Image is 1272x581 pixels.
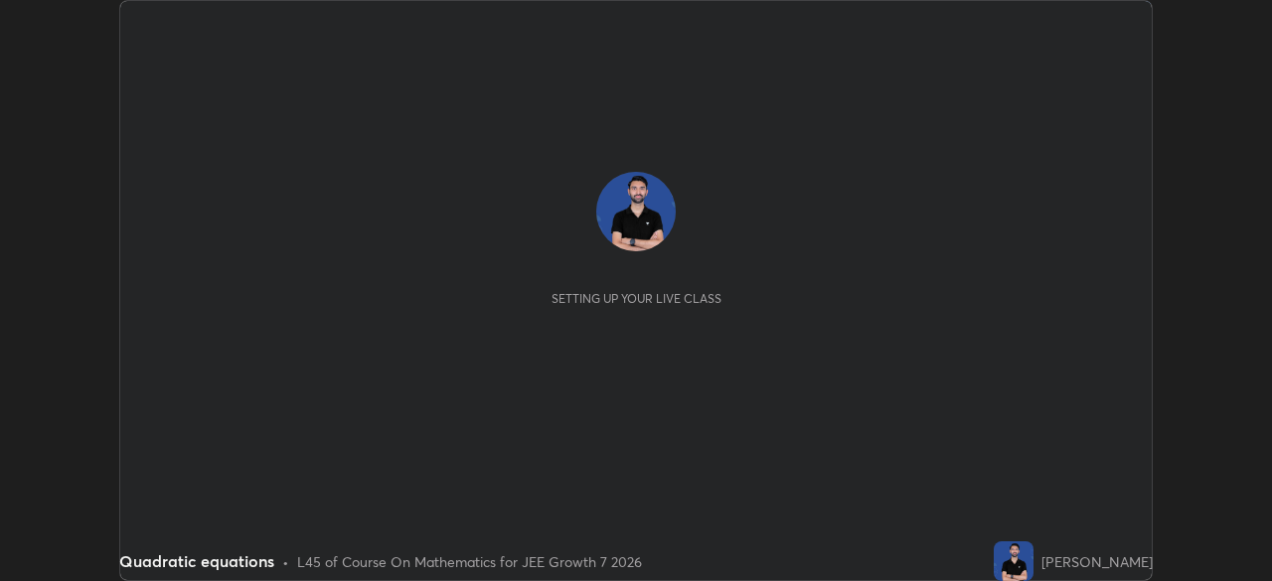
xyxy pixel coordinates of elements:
div: Setting up your live class [552,291,721,306]
div: [PERSON_NAME] [1041,551,1153,572]
img: e37b414ff14749a2bd1858ade6644e15.jpg [994,541,1033,581]
img: e37b414ff14749a2bd1858ade6644e15.jpg [596,172,676,251]
div: Quadratic equations [119,549,274,573]
div: L45 of Course On Mathematics for JEE Growth 7 2026 [297,551,642,572]
div: • [282,551,289,572]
